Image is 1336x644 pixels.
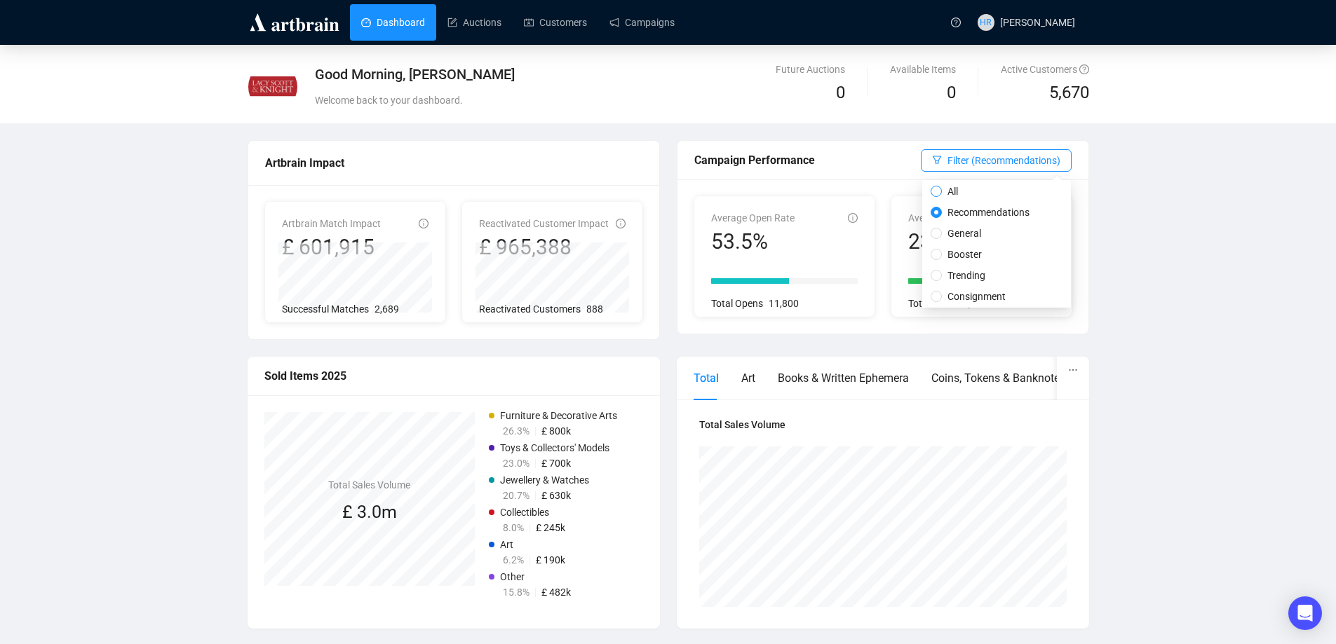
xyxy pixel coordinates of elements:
span: ellipsis [1068,365,1078,375]
span: Trending [942,268,991,283]
div: Artbrain Impact [265,154,642,172]
a: Auctions [447,4,501,41]
div: Coins, Tokens & Banknotes [931,369,1065,387]
span: 15.8% [503,587,529,598]
span: £ 800k [541,425,571,437]
span: 0 [836,83,845,102]
span: £ 630k [541,490,571,501]
span: Furniture & Decorative Arts [500,410,617,421]
img: logo [248,11,342,34]
span: 23.0% [503,458,529,469]
button: Filter (Recommendations) [921,149,1072,172]
span: Art [500,539,513,550]
span: 0 [947,83,956,102]
span: Jewellery & Watches [500,474,589,486]
span: £ 245k [536,522,565,533]
span: Total Opens [711,298,763,309]
span: info-circle [848,213,858,223]
span: Collectibles [500,507,549,518]
span: Artbrain Match Impact [282,218,381,229]
div: £ 965,388 [479,234,609,261]
div: £ 601,915 [282,234,381,261]
div: Books & Written Ephemera [778,369,909,387]
div: Open Intercom Messenger [1288,596,1322,630]
span: Consignment [942,289,1011,304]
h4: Total Sales Volume [328,477,410,493]
span: Toys & Collectors' Models [500,442,609,453]
span: info-circle [616,219,626,228]
span: 26.3% [503,425,529,437]
span: Average Open Rate [711,212,795,224]
a: Dashboard [361,4,425,41]
span: Average Click-To-Open-Rate [908,212,1029,224]
span: £ 3.0m [342,502,397,522]
span: Total Clicks [908,298,957,309]
span: Other [500,571,525,582]
span: Reactivated Customer Impact [479,218,609,229]
span: 2,689 [375,303,399,315]
h4: Total Sales Volume [699,417,1067,432]
span: HR [980,15,992,29]
span: 8.0% [503,522,524,533]
a: Customers [524,4,587,41]
span: info-circle [419,219,429,228]
div: Sold Items 2025 [264,367,643,385]
div: Campaign Performance [694,151,921,169]
div: Available Items [890,62,956,77]
span: 5,670 [1049,80,1089,107]
span: 11,800 [769,298,799,309]
div: Welcome back to your dashboard. [315,93,805,108]
span: £ 700k [541,458,571,469]
span: 6.2% [503,554,524,566]
div: 23.9% [908,228,1029,255]
span: General [942,226,987,241]
span: 20.7% [503,490,529,501]
span: Recommendations [942,205,1035,220]
div: Future Auctions [776,62,845,77]
span: Reactivated Customers [479,303,581,315]
span: All [942,184,964,199]
div: Art [741,369,755,387]
span: question-circle [1079,64,1089,74]
span: Booster [942,247,987,262]
span: Successful Matches [282,303,369,315]
span: 888 [586,303,603,315]
div: Good Morning, [PERSON_NAME] [315,64,805,84]
button: ellipsis [1057,357,1089,383]
span: £ 482k [541,587,571,598]
a: Campaigns [609,4,675,41]
span: Active Customers [1001,64,1089,75]
div: 53.5% [711,228,795,255]
span: Filter (Recommendations) [947,153,1060,168]
span: [PERSON_NAME] [1000,17,1075,28]
div: Total [694,369,719,387]
span: £ 190k [536,554,565,566]
img: 6188ebe65f8709000edde653.jpg [248,62,297,111]
span: question-circle [951,18,961,27]
span: filter [932,155,942,165]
